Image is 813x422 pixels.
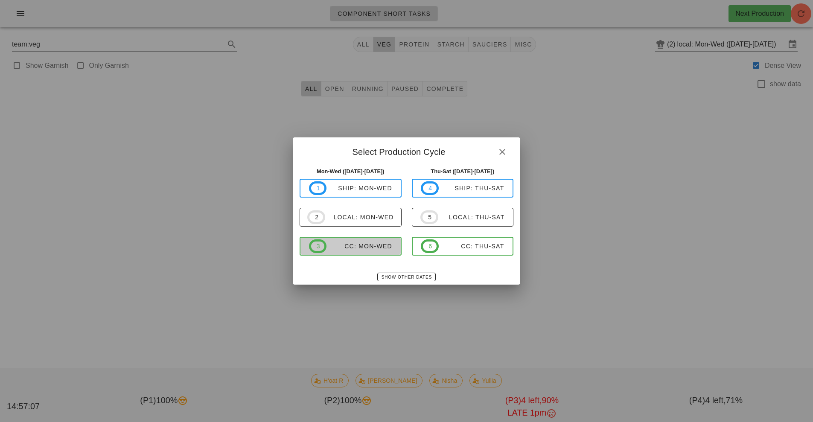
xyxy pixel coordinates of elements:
[377,273,436,281] button: Show Other Dates
[439,185,504,192] div: ship: Thu-Sat
[326,185,392,192] div: ship: Mon-Wed
[315,212,318,222] span: 2
[300,179,402,198] button: 1ship: Mon-Wed
[431,168,494,175] strong: Thu-Sat ([DATE]-[DATE])
[300,208,402,227] button: 2local: Mon-Wed
[428,242,431,251] span: 6
[428,212,431,222] span: 5
[381,275,432,279] span: Show Other Dates
[428,183,431,193] span: 4
[325,214,394,221] div: local: Mon-Wed
[438,214,505,221] div: local: Thu-Sat
[316,183,320,193] span: 1
[412,208,514,227] button: 5local: Thu-Sat
[412,179,514,198] button: 4ship: Thu-Sat
[300,237,402,256] button: 3CC: Mon-Wed
[439,243,504,250] div: CC: Thu-Sat
[293,137,520,164] div: Select Production Cycle
[412,237,514,256] button: 6CC: Thu-Sat
[317,168,385,175] strong: Mon-Wed ([DATE]-[DATE])
[326,243,392,250] div: CC: Mon-Wed
[316,242,320,251] span: 3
